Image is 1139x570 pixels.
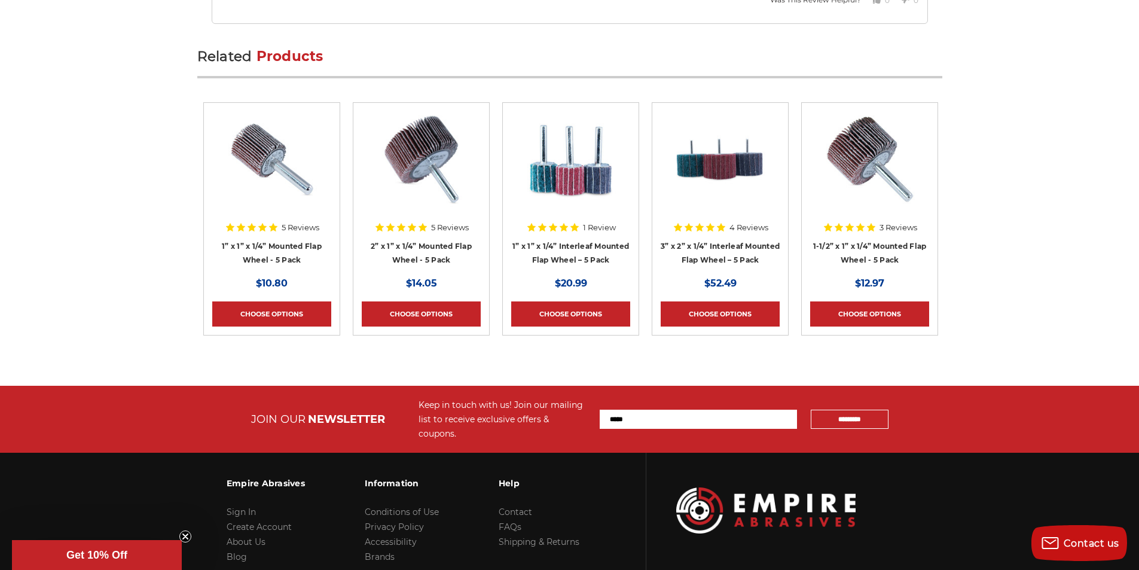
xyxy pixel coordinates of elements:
[810,301,929,327] a: Choose Options
[365,471,439,496] h3: Information
[661,111,780,225] a: 3” x 2” x 1/4” Interleaf Mounted Flap Wheel – 5 Pack
[365,507,439,517] a: Conditions of Use
[222,242,322,264] a: 1” x 1” x 1/4” Mounted Flap Wheel - 5 Pack
[365,537,417,547] a: Accessibility
[374,111,469,207] img: 2” x 1” x 1/4” Mounted Flap Wheel - 5 Pack
[855,278,884,289] span: $12.97
[256,278,288,289] span: $10.80
[212,301,331,327] a: Choose Options
[308,413,385,426] span: NEWSLETTER
[227,537,265,547] a: About Us
[511,111,630,225] a: 1” x 1” x 1/4” Interleaf Mounted Flap Wheel – 5 Pack
[499,507,532,517] a: Contact
[282,224,319,231] span: 5 Reviews
[179,531,191,542] button: Close teaser
[1031,525,1127,561] button: Contact us
[810,111,929,225] a: 1-1/2” x 1” x 1/4” Mounted Flap Wheel - 5 Pack
[813,242,927,264] a: 1-1/2” x 1” x 1/4” Mounted Flap Wheel - 5 Pack
[523,111,619,207] img: 1” x 1” x 1/4” Interleaf Mounted Flap Wheel – 5 Pack
[66,549,127,561] span: Get 10% Off
[511,301,630,327] a: Choose Options
[822,111,918,207] img: 1-1/2” x 1” x 1/4” Mounted Flap Wheel - 5 Pack
[431,224,469,231] span: 5 Reviews
[365,522,424,532] a: Privacy Policy
[661,301,780,327] a: Choose Options
[12,540,182,570] div: Get 10% OffClose teaser
[1064,538,1119,549] span: Contact us
[227,471,305,496] h3: Empire Abrasives
[251,413,306,426] span: JOIN OUR
[704,278,737,289] span: $52.49
[227,522,292,532] a: Create Account
[499,537,579,547] a: Shipping & Returns
[227,551,247,562] a: Blog
[224,111,320,207] img: 1” x 1” x 1/4” Mounted Flap Wheel - 5 Pack
[512,242,629,264] a: 1” x 1” x 1/4” Interleaf Mounted Flap Wheel – 5 Pack
[499,522,521,532] a: FAQs
[419,398,588,441] div: Keep in touch with us! Join our mailing list to receive exclusive offers & coupons.
[499,471,579,496] h3: Help
[227,507,256,517] a: Sign In
[256,48,323,65] span: Products
[880,224,917,231] span: 3 Reviews
[197,48,252,65] span: Related
[555,278,587,289] span: $20.99
[365,551,395,562] a: Brands
[661,242,780,264] a: 3” x 2” x 1/4” Interleaf Mounted Flap Wheel – 5 Pack
[212,111,331,225] a: 1” x 1” x 1/4” Mounted Flap Wheel - 5 Pack
[362,301,481,327] a: Choose Options
[729,224,768,231] span: 4 Reviews
[406,278,437,289] span: $14.05
[362,111,481,225] a: 2” x 1” x 1/4” Mounted Flap Wheel - 5 Pack
[676,487,856,534] img: Empire Abrasives Logo Image
[583,224,616,231] span: 1 Review
[371,242,472,264] a: 2” x 1” x 1/4” Mounted Flap Wheel - 5 Pack
[673,111,768,207] img: 3” x 2” x 1/4” Interleaf Mounted Flap Wheel – 5 Pack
